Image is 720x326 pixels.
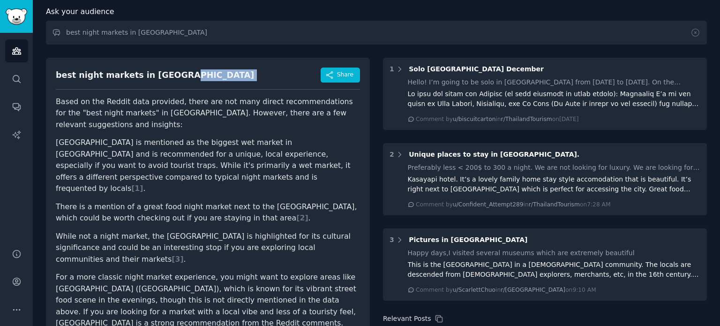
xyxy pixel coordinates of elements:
[408,174,701,194] div: Kasayapi hotel. It’s a lovely family home stay style accomodation that is beautiful. It’s right n...
[409,151,579,158] span: Unique places to stay in [GEOGRAPHIC_DATA].
[56,201,360,224] li: There is a mention of a great food night market next to the [GEOGRAPHIC_DATA], which could be wor...
[56,69,254,81] div: best night markets in [GEOGRAPHIC_DATA]
[416,201,611,209] div: Comment by in on 7:28 AM
[408,163,701,173] div: Preferably less < 200$ to 300 a night. We are not looking for luxury. We are looking for cultural...
[383,314,431,324] div: Relevant Posts
[6,8,27,25] img: GummySearch logo
[46,21,707,45] input: Ask this audience a question...
[416,115,579,124] div: Comment by in on [DATE]
[408,260,701,280] div: This is the [GEOGRAPHIC_DATA] in a [DEMOGRAPHIC_DATA] community. The locals are descended from [D...
[56,137,360,195] li: [GEOGRAPHIC_DATA] is mentioned as the biggest wet market in [GEOGRAPHIC_DATA] and is recommended ...
[453,116,496,122] span: u/biscuitcarton
[172,255,183,264] span: [ 3 ]
[390,235,394,245] div: 3
[321,68,360,83] button: Share
[131,184,143,193] span: [ 1 ]
[337,71,353,79] span: Share
[390,64,394,74] div: 1
[529,201,580,208] span: r/ThailandTourism
[46,6,114,18] span: Ask your audience
[390,150,394,159] div: 2
[56,96,360,131] p: Based on the Reddit data provided, there are not many direct recommendations for the "best night ...
[408,77,701,87] div: Hello! I’m going to be solo in [GEOGRAPHIC_DATA] from [DATE] to [DATE]. On the 25/26th I’m starti...
[453,201,524,208] span: u/Confident_Attempt289
[56,231,360,265] li: While not a night market, the [GEOGRAPHIC_DATA] is highlighted for its cultural significance and ...
[296,213,308,222] span: [ 2 ]
[501,287,565,293] span: r/[GEOGRAPHIC_DATA]
[408,248,701,258] div: Happy days,I visited several museums which are extremely beautiful
[501,116,552,122] span: r/ThailandTourism
[409,236,527,243] span: Pictures in [GEOGRAPHIC_DATA]
[409,65,544,73] span: Solo [GEOGRAPHIC_DATA] December
[416,286,596,295] div: Comment by in on 9:10 AM
[408,89,701,109] div: Lo ipsu dol sitam con Adipisc (el sedd eiusmodt in utlab etdolo): Magnaaliq E’a mi ven quisn ex U...
[453,287,495,293] span: u/ScarlettChuo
